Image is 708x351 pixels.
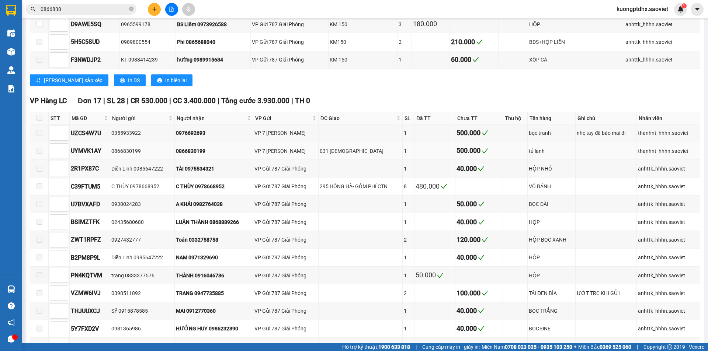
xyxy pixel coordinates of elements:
th: Ghi chú [576,112,637,124]
div: 0989800554 [121,38,175,46]
td: VP Gửi 787 Giải Phóng [251,51,329,69]
span: VP Gửi [255,114,311,122]
td: VP Gửi 787 Giải Phóng [253,196,319,213]
span: check [476,39,483,45]
div: VP Gửi 787 Giải Phóng [254,218,317,226]
div: anhttk_hhhn.saoviet [638,236,699,244]
th: Thu hộ [503,112,528,124]
div: gồm phí ctn [577,343,635,351]
div: 100.000 [457,288,502,298]
td: ZWT1RPFZ [70,231,110,249]
div: 0866830199 [111,147,174,155]
span: copyright [667,344,672,350]
div: TRANG 0947735885 [176,289,252,297]
div: VP Gửi 787 Giải Phóng [252,38,327,46]
img: warehouse-icon [7,48,15,56]
td: 5H5C5SUD [70,33,120,51]
div: VP Gửi 787 Giải Phóng [254,182,317,190]
div: Diễn Linh 0985647222 [111,253,174,262]
span: [PERSON_NAME] sắp xếp [44,76,103,84]
span: In biên lai [165,76,187,84]
div: THAI 0976983313 [176,343,252,351]
span: check [478,308,485,314]
td: VP Gửi 787 Giải Phóng [253,213,319,231]
div: anhttk_hhhn.saoviet [638,289,699,297]
div: 1 [404,165,413,173]
input: Tìm tên, số ĐT hoặc mã đơn [41,5,128,13]
td: VP 7 Phạm Văn Đồng [253,124,319,142]
div: Phi 0865688040 [177,38,249,46]
div: anhttk_hhhn.saoviet [638,165,699,173]
th: Nhân viên [637,112,700,124]
div: F3NWDJP2 [71,55,118,64]
div: 50.000 [416,270,454,280]
div: 40.000 [457,252,502,263]
div: trang 0833377576 [111,271,174,280]
img: warehouse-icon [7,285,15,293]
span: Miền Bắc [578,343,631,351]
div: TÀI 0975534321 [176,165,252,173]
span: file-add [169,7,174,12]
div: 40.000 [457,306,502,316]
div: THAI 0976983313 [111,343,174,351]
span: check [482,236,488,243]
div: 2 [404,236,413,244]
div: 295 HỒNG HÀ- GỒM PHÍ CTN [320,182,401,190]
div: bọc tranh [529,129,574,137]
td: BSIMZTFK [70,213,110,231]
span: kuongptdhx.saoviet [611,4,674,14]
div: 2R1PX87C [71,164,109,173]
button: plus [148,3,161,16]
div: VP Gửi 787 Giải Phóng [254,200,317,208]
button: printerIn biên lai [151,74,192,86]
td: VP Gửi 787 Giải Phóng [253,160,319,178]
th: SL [403,112,414,124]
div: PN4KQTVM [71,271,109,280]
div: KM 150 [330,56,396,64]
div: TẢI ĐEN BÌA [529,289,574,297]
div: BS Liêm 0973926588 [177,20,249,28]
div: BỌC TRẮNG [529,307,574,315]
span: sort-ascending [36,78,41,84]
span: check [478,325,485,332]
div: anhttk_hhhn.saoviet [638,200,699,208]
td: VZMW6IVJ [70,284,110,302]
td: VP Gửi 787 Giải Phóng [253,231,319,249]
div: KT 0988414239 [121,56,175,64]
div: anhttk_hhhn.saoviet [638,253,699,262]
div: 1 [404,129,413,137]
div: 40.000 [457,164,502,174]
span: Người nhận [177,114,246,122]
img: icon-new-feature [677,6,684,13]
div: 3 [399,20,410,28]
div: thanhnt_hhhn.saoviet [638,129,699,137]
div: HỘP [529,253,574,262]
th: Tên hàng [528,112,576,124]
th: Chưa TT [455,112,503,124]
span: 1 [683,3,685,8]
span: Miền Nam [482,343,572,351]
span: search [31,7,36,12]
div: VP 7 [PERSON_NAME] [254,147,317,155]
div: VP Gửi 787 Giải Phóng [254,165,317,173]
button: printerIn DS [114,74,146,86]
span: plus [152,7,157,12]
td: U7BVXAFD [70,196,110,213]
div: NAM 0971329690 [176,253,252,262]
td: VP Gửi 787 Giải Phóng [251,33,329,51]
span: Tổng cước 3.930.000 [221,96,289,105]
div: KM150 [330,38,396,46]
div: HỘP [529,271,574,280]
div: U7BVXAFD [71,200,109,209]
div: LUẬN THÀNH 0868889266 [176,218,252,226]
div: HỘP [529,218,574,226]
div: 1 [404,147,413,155]
div: 480.000 [416,181,454,192]
td: UZCS4W7U [70,124,110,142]
div: 40.000 [457,217,502,227]
div: 1 [404,343,413,351]
button: file-add [165,3,178,16]
div: Toán 0332758758 [176,236,252,244]
span: TH 0 [295,96,310,105]
span: | [218,96,219,105]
